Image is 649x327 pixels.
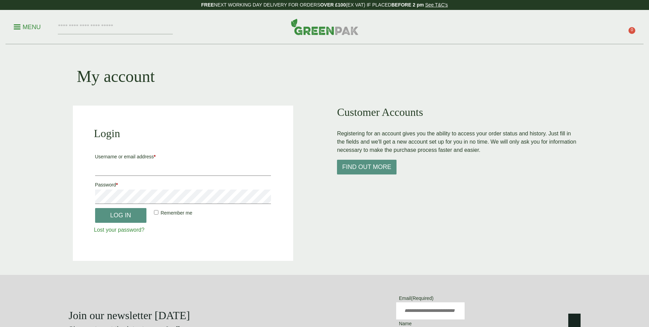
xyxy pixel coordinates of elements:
button: Log in [95,208,146,223]
strong: OVER £100 [320,2,346,8]
h2: Customer Accounts [337,106,576,119]
h2: Login [94,127,272,140]
img: GreenPak Supplies [291,19,359,35]
p: Menu [14,23,41,31]
strong: FREE [201,2,214,8]
p: Registering for an account gives you the ability to access your order status and history. Just fi... [337,130,576,154]
a: Menu [14,23,41,30]
label: Username or email address [95,152,271,161]
a: Find out more [337,164,397,170]
button: Find out more [337,160,397,174]
a: Lost your password? [94,227,145,233]
label: Email [396,295,436,303]
span: Remember me [160,210,192,216]
h1: My account [77,66,155,86]
input: Remember me [154,210,158,215]
a: See T&C's [425,2,448,8]
span: (Required) [411,295,433,301]
strong: Join our newsletter [DATE] [69,309,190,322]
label: Password [95,180,271,190]
strong: BEFORE 2 pm [391,2,424,8]
span: 0 [628,27,635,34]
